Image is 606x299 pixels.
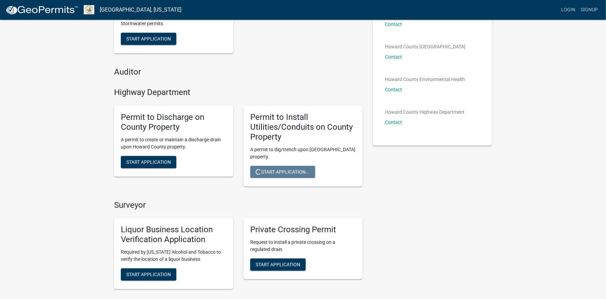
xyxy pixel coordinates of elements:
[114,200,363,210] h4: Surveyor
[121,112,226,132] h5: Permit to Discharge on County Property
[256,169,310,174] span: Start Application...
[250,146,356,160] p: A permit to dig/trench upon [GEOGRAPHIC_DATA] property.
[126,271,171,277] span: Start Application
[250,225,356,235] h5: Private Crossing Permit
[121,20,226,27] p: Stormwater permits
[385,44,465,49] p: Howard County [GEOGRAPHIC_DATA]
[578,3,601,16] a: Signup
[100,4,181,16] a: [GEOGRAPHIC_DATA], [US_STATE]
[385,77,465,82] p: Howard County Environmental Health
[121,136,226,151] p: A permit to create or maintain a discharge drain upon Howard County property.
[250,239,356,253] p: Request to install a private crossing on a regulated drain.
[114,67,363,77] h4: Auditor
[121,268,176,281] button: Start Application
[558,3,578,16] a: Login
[250,258,306,271] button: Start Application
[121,33,176,45] button: Start Application
[250,112,356,142] h5: Permit to Install Utilities/Conduits on County Property
[250,166,315,178] button: Start Application...
[385,54,402,60] a: Contact
[126,159,171,164] span: Start Application
[84,5,94,14] img: Howard County, Indiana
[126,36,171,41] span: Start Application
[256,262,300,267] span: Start Application
[385,120,402,125] a: Contact
[121,225,226,245] h5: Liquor Business Location Verification Application
[121,249,226,263] p: Required by [US_STATE] Alcohol and Tobacco to verify the location of a liquor business
[121,156,176,168] button: Start Application
[385,110,464,114] p: Howard County Highway Department
[385,21,402,27] a: Contact
[385,87,402,92] a: Contact
[114,88,363,97] h4: Highway Department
